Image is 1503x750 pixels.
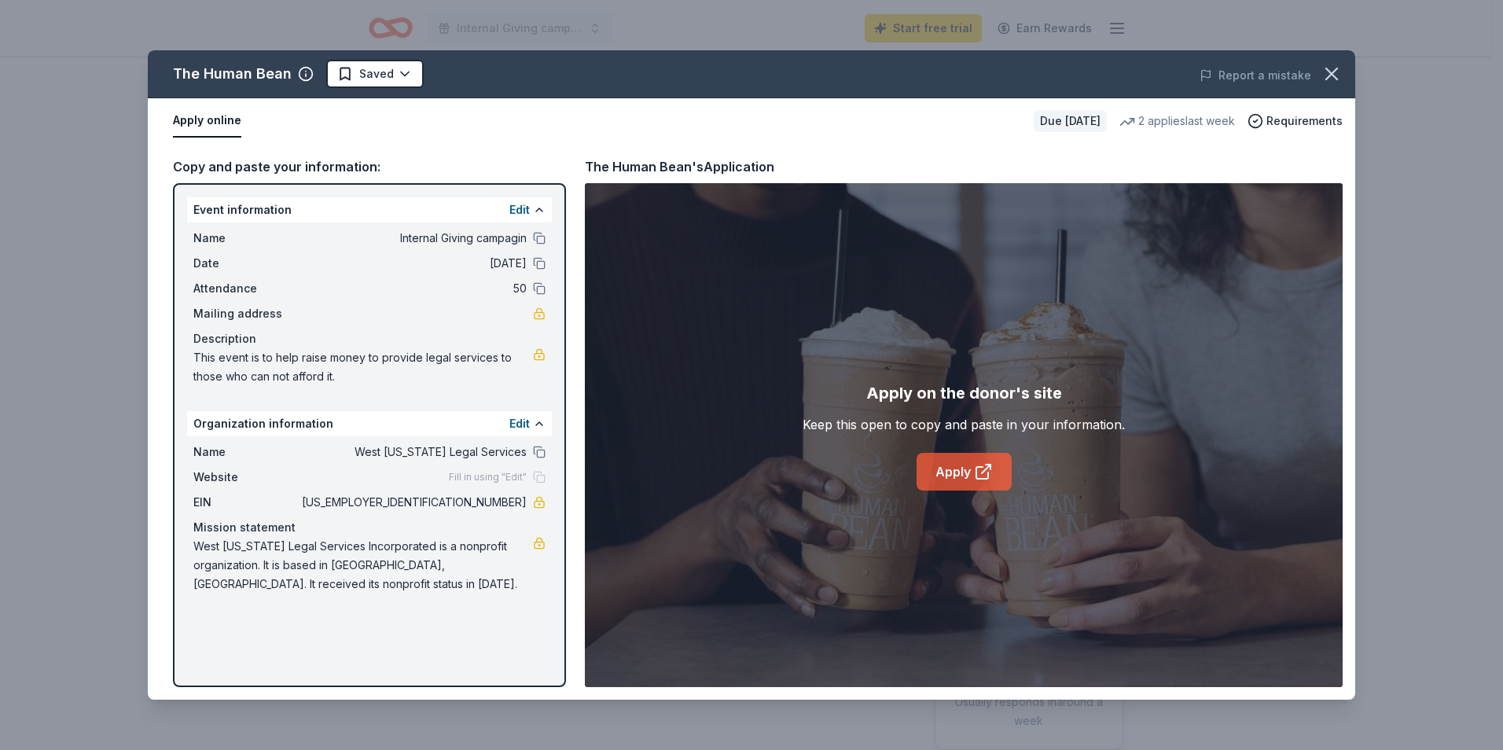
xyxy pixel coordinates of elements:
[193,493,299,512] span: EIN
[193,229,299,248] span: Name
[585,156,774,177] div: The Human Bean's Application
[1248,112,1343,131] button: Requirements
[299,443,527,461] span: West [US_STATE] Legal Services
[1266,112,1343,131] span: Requirements
[193,537,533,594] span: West [US_STATE] Legal Services Incorporated is a nonprofit organization. It is based in [GEOGRAPH...
[187,411,552,436] div: Organization information
[173,156,566,177] div: Copy and paste your information:
[299,493,527,512] span: [US_EMPLOYER_IDENTIFICATION_NUMBER]
[299,279,527,298] span: 50
[193,304,299,323] span: Mailing address
[509,414,530,433] button: Edit
[193,518,546,537] div: Mission statement
[299,229,527,248] span: Internal Giving campagin
[326,60,424,88] button: Saved
[193,329,546,348] div: Description
[803,415,1125,434] div: Keep this open to copy and paste in your information.
[187,197,552,222] div: Event information
[866,381,1062,406] div: Apply on the donor's site
[299,254,527,273] span: [DATE]
[1200,66,1311,85] button: Report a mistake
[193,443,299,461] span: Name
[193,254,299,273] span: Date
[193,348,533,386] span: This event is to help raise money to provide legal services to those who can not afford it.
[1119,112,1235,131] div: 2 applies last week
[359,64,394,83] span: Saved
[509,200,530,219] button: Edit
[1034,110,1107,132] div: Due [DATE]
[173,105,241,138] button: Apply online
[173,61,292,86] div: The Human Bean
[917,453,1012,491] a: Apply
[193,279,299,298] span: Attendance
[449,471,527,483] span: Fill in using "Edit"
[193,468,299,487] span: Website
